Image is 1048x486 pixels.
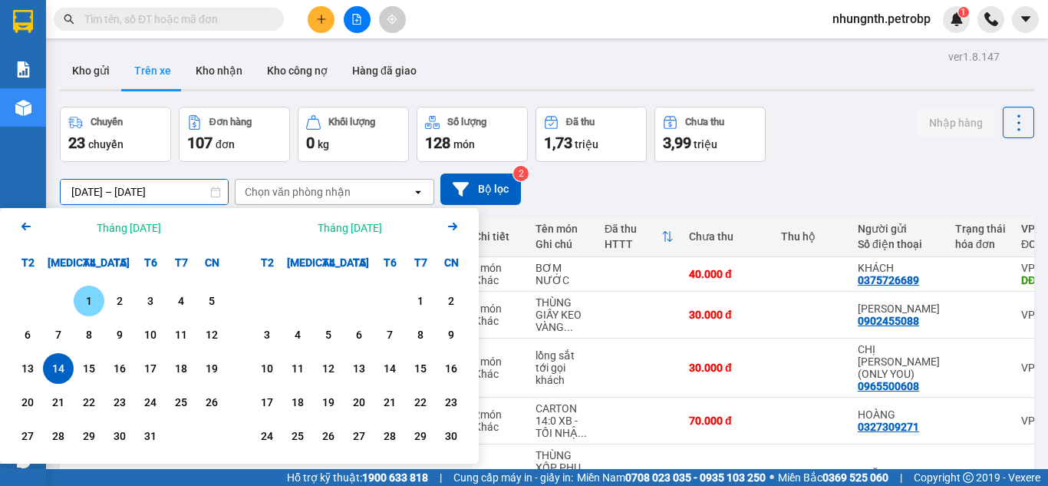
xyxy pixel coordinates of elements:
[374,421,405,451] div: Choose Thứ Sáu, tháng 11 28 2025. It's available.
[187,134,213,152] span: 107
[379,393,400,412] div: 21
[387,14,397,25] span: aim
[91,117,123,127] div: Chuyến
[405,247,436,278] div: T7
[961,7,966,18] span: 1
[104,286,135,316] div: Choose Thứ Năm, tháng 10 2 2025. It's available.
[440,427,462,445] div: 30
[17,217,35,238] button: Previous month.
[474,230,520,243] div: Chi tiết
[379,6,406,33] button: aim
[858,408,940,421] div: HOÀNG
[13,10,33,33] img: logo-vxr
[43,353,74,384] div: Selected end date. Thứ Ba, tháng 10 14 2025. It's available.
[405,286,436,316] div: Choose Thứ Bảy, tháng 11 1 2025. It's available.
[344,319,374,350] div: Choose Thứ Năm, tháng 11 6 2025. It's available.
[308,6,335,33] button: plus
[344,6,371,33] button: file-add
[252,247,282,278] div: T2
[820,9,943,28] span: nhungnth.petrobp
[440,469,442,486] span: |
[318,427,339,445] div: 26
[536,238,589,250] div: Ghi chú
[436,387,466,418] div: Choose Chủ Nhật, tháng 11 23 2025. It's available.
[900,469,902,486] span: |
[282,421,313,451] div: Choose Thứ Ba, tháng 11 25 2025. It's available.
[605,238,661,250] div: HTTT
[122,52,183,89] button: Trên xe
[412,186,424,198] svg: open
[170,326,192,344] div: 11
[282,247,313,278] div: [MEDICAL_DATA]
[166,319,196,350] div: Choose Thứ Bảy, tháng 10 11 2025. It's available.
[344,247,374,278] div: T5
[328,117,375,127] div: Khối lượng
[287,393,308,412] div: 18
[74,247,104,278] div: T4
[440,326,462,344] div: 9
[196,319,227,350] div: Choose Chủ Nhật, tháng 10 12 2025. It's available.
[196,353,227,384] div: Choose Chủ Nhật, tháng 10 19 2025. It's available.
[405,421,436,451] div: Choose Thứ Bảy, tháng 11 29 2025. It's available.
[78,326,100,344] div: 8
[306,134,315,152] span: 0
[313,353,344,384] div: Choose Thứ Tư, tháng 11 12 2025. It's available.
[858,380,919,392] div: 0965500608
[170,292,192,310] div: 4
[201,292,222,310] div: 5
[78,393,100,412] div: 22
[313,319,344,350] div: Choose Thứ Tư, tháng 11 5 2025. It's available.
[447,117,486,127] div: Số lượng
[252,319,282,350] div: Choose Thứ Hai, tháng 11 3 2025. It's available.
[17,393,38,412] div: 20
[858,238,940,250] div: Số điện thoại
[12,319,43,350] div: Choose Thứ Hai, tháng 10 6 2025. It's available.
[135,421,166,451] div: Choose Thứ Sáu, tháng 10 31 2025. It's available.
[958,7,969,18] sup: 1
[135,387,166,418] div: Choose Thứ Sáu, tháng 10 24 2025. It's available.
[255,52,340,89] button: Kho công nợ
[405,319,436,350] div: Choose Thứ Bảy, tháng 11 8 2025. It's available.
[344,353,374,384] div: Choose Thứ Năm, tháng 11 13 2025. It's available.
[282,387,313,418] div: Choose Thứ Ba, tháng 11 18 2025. It's available.
[12,353,43,384] div: Choose Thứ Hai, tháng 10 13 2025. It's available.
[474,274,520,286] div: Khác
[287,326,308,344] div: 4
[417,107,528,162] button: Số lượng128món
[425,134,450,152] span: 128
[78,292,100,310] div: 1
[536,362,589,386] div: tới gọi khách
[256,359,278,378] div: 10
[689,268,766,280] div: 40.000 đ
[443,217,462,236] svg: Arrow Right
[109,427,130,445] div: 30
[984,12,998,26] img: phone-icon
[379,427,400,445] div: 28
[48,427,69,445] div: 28
[685,117,724,127] div: Chưa thu
[917,109,995,137] button: Nhập hàng
[474,421,520,433] div: Khác
[374,353,405,384] div: Choose Thứ Sáu, tháng 11 14 2025. It's available.
[84,11,265,28] input: Tìm tên, số ĐT hoặc mã đơn
[474,408,520,421] div: 2 món
[948,48,1000,65] div: ver 1.8.147
[74,319,104,350] div: Choose Thứ Tư, tháng 10 8 2025. It's available.
[135,319,166,350] div: Choose Thứ Sáu, tháng 10 10 2025. It's available.
[252,353,282,384] div: Choose Thứ Hai, tháng 11 10 2025. It's available.
[318,359,339,378] div: 12
[858,315,919,327] div: 0902455088
[405,387,436,418] div: Choose Thứ Bảy, tháng 11 22 2025. It's available.
[443,217,462,238] button: Next month.
[256,427,278,445] div: 24
[298,107,409,162] button: Khối lượng0kg
[104,387,135,418] div: Choose Thứ Năm, tháng 10 23 2025. It's available.
[822,471,888,484] strong: 0369 525 060
[78,427,100,445] div: 29
[689,415,766,427] div: 70.000 đ
[97,220,161,236] div: Tháng [DATE]
[689,309,766,321] div: 30.000 đ
[605,223,661,235] div: Đã thu
[48,359,69,378] div: 14
[313,421,344,451] div: Choose Thứ Tư, tháng 11 26 2025. It's available.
